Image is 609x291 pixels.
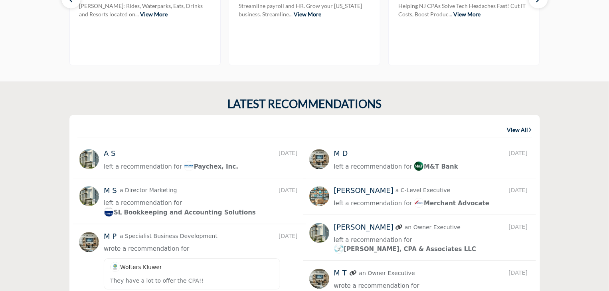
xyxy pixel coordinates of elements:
[136,11,139,18] span: ...
[414,200,424,210] img: image
[453,11,481,18] a: View More
[309,188,329,208] img: avtar-image
[104,245,189,252] span: wrote a recommendation for
[398,2,530,18] p: Helping NJ CPAs Solve Tech Headaches Fast! Cut IT Costs, Boost Produc
[334,246,344,256] img: image
[110,262,120,272] img: image
[414,163,424,173] img: image
[104,199,182,206] span: left a recommendation for
[359,271,415,279] p: an Owner Executive
[79,186,99,206] img: avtar-image
[509,188,530,197] span: [DATE]
[309,151,329,171] img: avtar-image
[110,264,162,270] span: Wolters Kluwer
[79,2,211,18] p: [PERSON_NAME]: Rides, Waterparks, Eats, Drinks and Resorts located on
[334,271,348,279] h5: M T
[104,207,114,217] img: image
[414,165,458,172] span: M&T Bank
[334,246,477,256] a: image[PERSON_NAME], CPA & Associates LLC
[414,201,489,210] a: imageMerchant Advocate
[414,202,489,209] span: Merchant Advocate
[140,11,168,18] a: View More
[104,149,118,158] h5: A S
[104,209,256,216] span: SL Bookkeeping and Accounting Solutions
[334,202,412,209] span: left a recommendation for
[334,248,477,255] span: [PERSON_NAME], CPA & Associates LLC
[289,11,293,18] span: ...
[509,225,530,233] span: [DATE]
[110,277,274,285] p: They have a lot to offer the CPA!!
[279,149,300,157] span: [DATE]
[414,164,458,174] a: imageM&T Bank
[507,126,532,134] a: View All
[104,186,118,195] h5: M S
[509,151,530,159] span: [DATE]
[279,186,300,195] span: [DATE]
[334,188,394,197] h5: [PERSON_NAME]
[104,208,256,218] a: imageSL Bookkeeping and Accounting Solutions
[184,163,238,170] span: Paychex, Inc.
[104,232,118,241] h5: M P
[449,11,452,18] span: ...
[334,238,412,246] span: left a recommendation for
[239,2,370,18] p: Streamline payroll and HR. Grow your [US_STATE] business. Streamline
[120,232,217,240] p: a Specialist Business Development
[334,165,412,172] span: left a recommendation for
[405,225,461,234] p: an Owner Executive
[184,162,238,172] a: imagePaychex, Inc.
[110,264,162,270] a: imageWolters Kluwer
[227,97,382,111] h2: LATEST RECOMMENDATIONS
[79,232,99,252] img: avtar-image
[120,186,177,195] p: a Director Marketing
[309,225,329,245] img: avtar-image
[395,188,450,197] p: a C-Level Executive
[334,225,394,234] h5: [PERSON_NAME]
[334,151,348,160] h5: M D
[509,271,530,279] span: [DATE]
[309,271,329,291] img: avtar-image
[104,163,182,170] span: left a recommendation for
[294,11,321,18] a: View More
[184,161,194,171] img: image
[79,149,99,169] img: avtar-image
[279,232,300,240] span: [DATE]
